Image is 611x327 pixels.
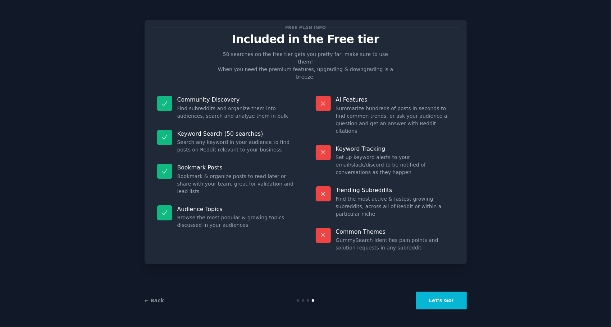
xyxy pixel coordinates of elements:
[416,292,466,309] button: Let's Go!
[336,145,454,153] p: Keyword Tracking
[177,205,296,213] p: Audience Topics
[336,186,454,194] p: Trending Subreddits
[177,96,296,103] p: Community Discovery
[336,96,454,103] p: AI Features
[336,237,454,252] dd: GummySearch identifies pain points and solution requests in any subreddit
[177,164,296,171] p: Bookmark Posts
[152,33,459,46] p: Included in the Free tier
[177,139,296,154] dd: Search any keyword in your audience to find posts on Reddit relevant to your business
[336,228,454,235] p: Common Themes
[177,173,296,195] dd: Bookmark & organize posts to read later or share with your team, great for validation and lead lists
[284,24,327,32] span: Free plan info
[145,298,164,303] a: ← Back
[177,130,296,137] p: Keyword Search (50 searches)
[336,105,454,135] dd: Summarize hundreds of posts in seconds to find common trends, or ask your audience a question and...
[336,154,454,176] dd: Set up keyword alerts to your email/slack/discord to be notified of conversations as they happen
[177,105,296,120] dd: Find subreddits and organize them into audiences, search and analyze them in bulk
[336,195,454,218] dd: Find the most active & fastest-growing subreddits, across all of Reddit or within a particular niche
[215,51,396,81] p: 50 searches on the free tier gets you pretty far, make sure to use them! When you need the premiu...
[177,214,296,229] dd: Browse the most popular & growing topics discussed in your audiences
